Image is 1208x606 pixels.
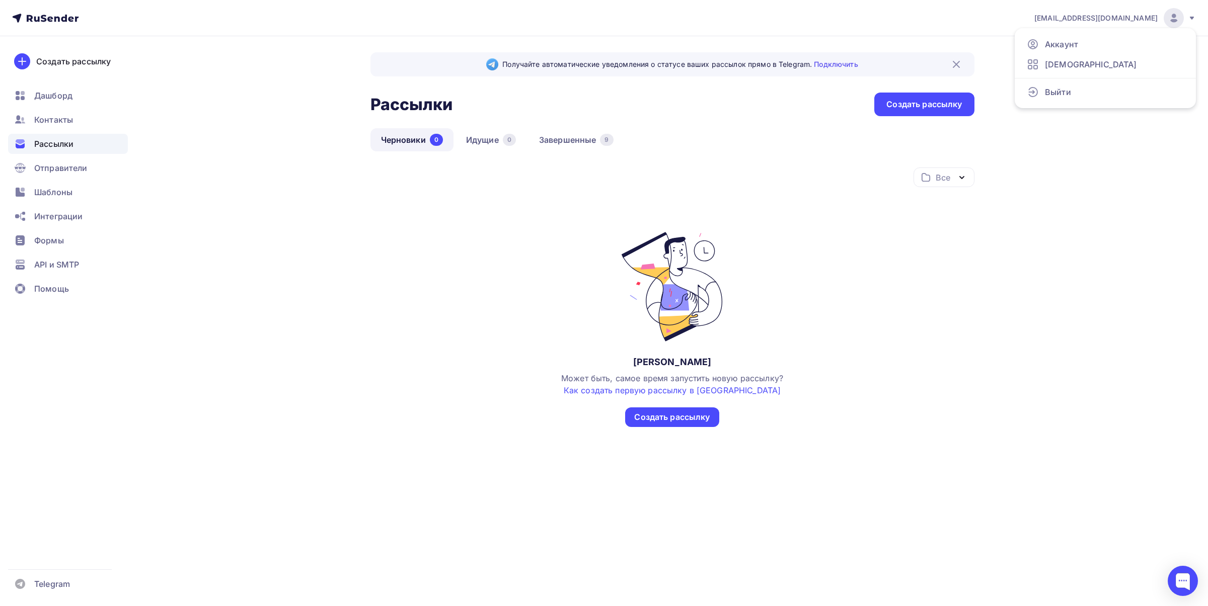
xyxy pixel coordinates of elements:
[502,59,858,69] span: Получайте автоматические уведомления о статусе ваших рассылок прямо в Telegram.
[34,210,83,222] span: Интеграции
[1015,28,1196,108] ul: [EMAIL_ADDRESS][DOMAIN_NAME]
[1045,38,1078,50] span: Аккаунт
[600,134,613,146] div: 9
[370,95,453,115] h2: Рассылки
[34,114,73,126] span: Контакты
[633,356,712,368] div: [PERSON_NAME]
[456,128,526,151] a: Идущие0
[8,85,128,106] a: Дашборд
[34,90,72,102] span: Дашборд
[1034,8,1196,28] a: [EMAIL_ADDRESS][DOMAIN_NAME]
[886,99,962,110] div: Создать рассылку
[528,128,624,151] a: Завершенные9
[503,134,516,146] div: 0
[486,58,498,70] img: Telegram
[936,171,950,184] div: Все
[564,385,781,395] a: Как создать первую рассылку в [GEOGRAPHIC_DATA]
[1045,58,1137,70] span: [DEMOGRAPHIC_DATA]
[34,186,72,198] span: Шаблоны
[634,411,710,423] div: Создать рассылку
[370,128,454,151] a: Черновики0
[34,258,79,271] span: API и SMTP
[914,167,974,187] button: Все
[34,578,70,590] span: Telegram
[8,230,128,250] a: Формы
[8,182,128,202] a: Шаблоны
[8,110,128,130] a: Контакты
[430,134,443,146] div: 0
[561,373,783,395] span: Может быть, самое время запустить новую рассылку?
[1034,13,1158,23] span: [EMAIL_ADDRESS][DOMAIN_NAME]
[814,60,858,68] a: Подключить
[8,158,128,178] a: Отправители
[34,162,88,174] span: Отправители
[36,55,111,67] div: Создать рассылку
[1045,86,1071,98] span: Выйти
[34,283,69,295] span: Помощь
[34,138,73,150] span: Рассылки
[34,234,64,246] span: Формы
[8,134,128,154] a: Рассылки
